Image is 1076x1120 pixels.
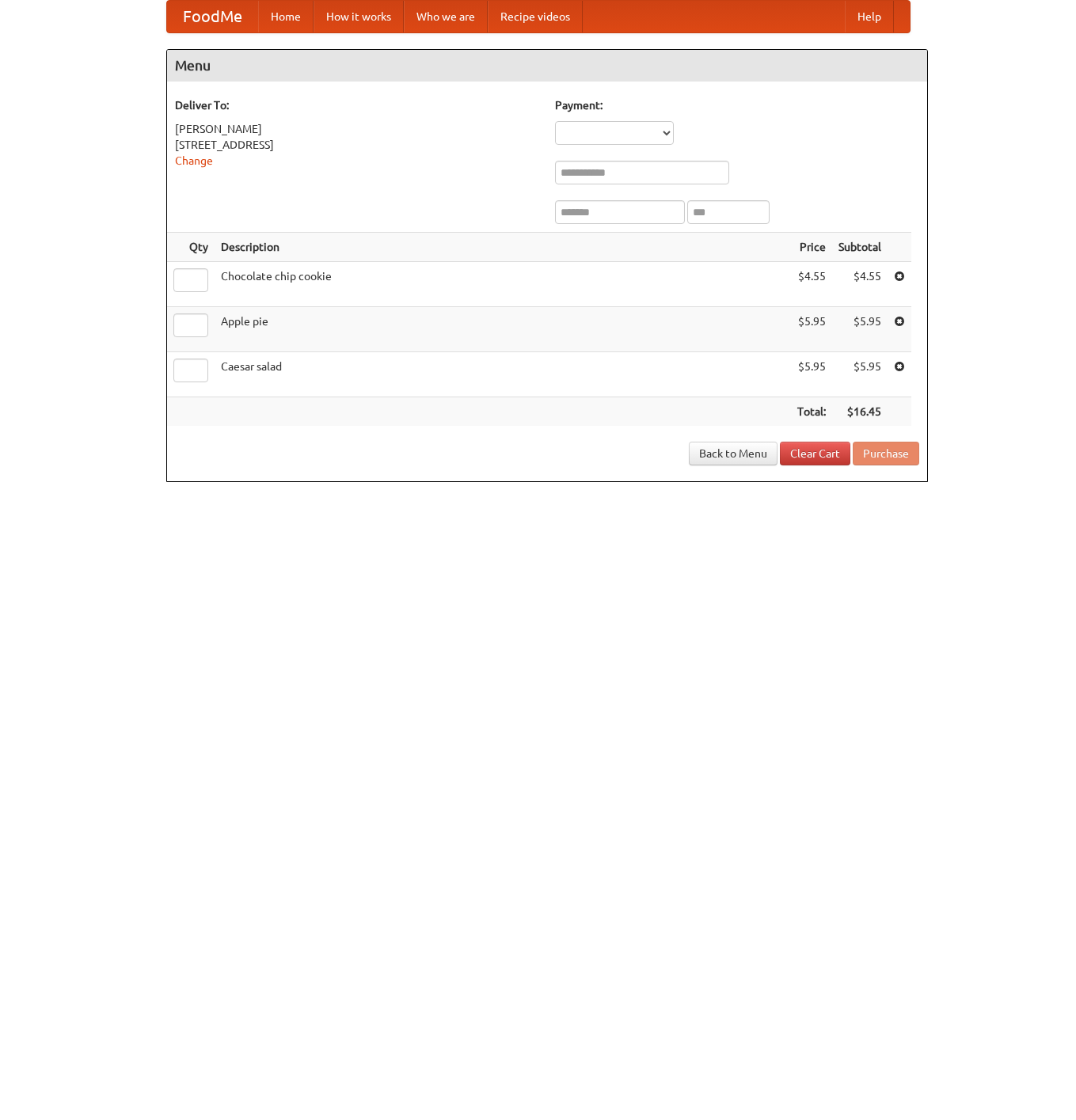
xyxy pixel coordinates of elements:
[314,1,404,32] a: How it works
[258,1,314,32] a: Home
[175,97,539,113] h5: Deliver To:
[832,262,888,307] td: $4.55
[215,233,791,262] th: Description
[791,262,832,307] td: $4.55
[780,442,850,465] a: Clear Cart
[791,397,832,427] th: Total:
[167,233,215,262] th: Qty
[215,307,791,352] td: Apple pie
[215,352,791,397] td: Caesar salad
[832,397,888,427] th: $16.45
[175,137,539,153] div: [STREET_ADDRESS]
[791,352,832,397] td: $5.95
[832,352,888,397] td: $5.95
[404,1,488,32] a: Who we are
[832,233,888,262] th: Subtotal
[175,121,539,137] div: [PERSON_NAME]
[791,307,832,352] td: $5.95
[832,307,888,352] td: $5.95
[689,442,778,465] a: Back to Menu
[555,97,919,113] h5: Payment:
[845,1,894,32] a: Help
[853,442,919,465] button: Purchase
[167,50,927,82] h4: Menu
[791,233,832,262] th: Price
[215,262,791,307] td: Chocolate chip cookie
[175,154,213,167] a: Change
[488,1,583,32] a: Recipe videos
[167,1,258,32] a: FoodMe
